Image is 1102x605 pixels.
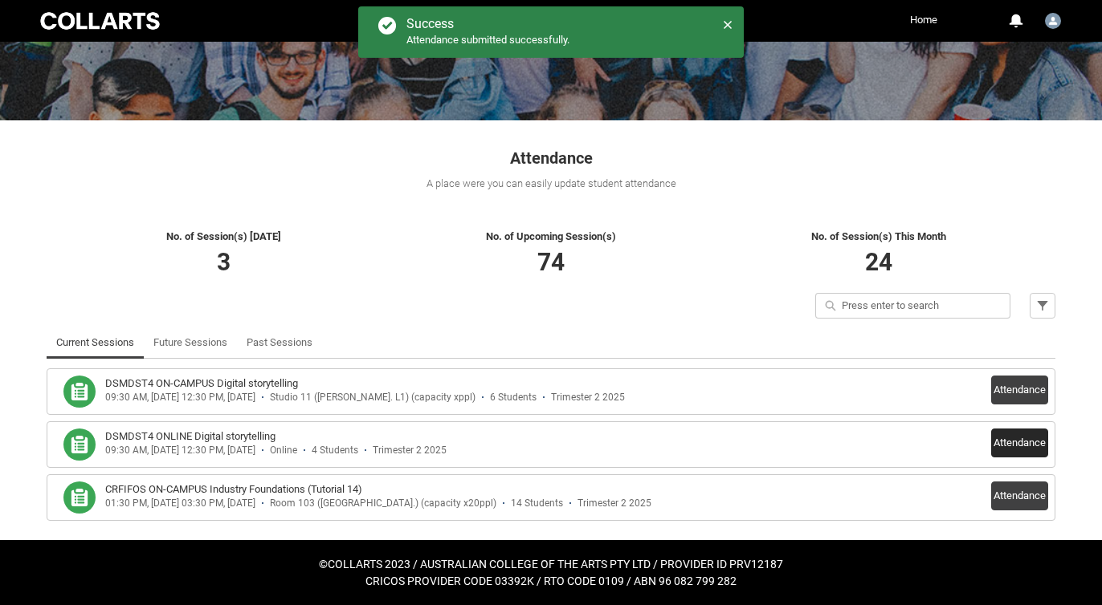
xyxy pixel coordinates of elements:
[991,428,1048,457] button: Attendance
[56,327,134,359] a: Current Sessions
[991,481,1048,510] button: Attendance
[47,176,1055,192] div: A place were you can easily update student attendance
[551,392,625,404] div: Trimester 2 2025
[105,497,255,510] div: 01:30 PM, [DATE] 03:30 PM, [DATE]
[270,392,475,404] div: Studio 11 ([PERSON_NAME]. L1) (capacity xppl)
[105,392,255,404] div: 09:30 AM, [DATE] 12:30 PM, [DATE]
[815,293,1010,319] input: Press enter to search
[578,497,651,510] div: Trimester 2 2025
[1045,13,1061,29] img: Faculty.lwatson
[537,248,565,276] span: 74
[865,248,892,276] span: 24
[105,376,298,392] h3: DSMDST4 ON-CAMPUS Digital storytelling
[373,445,447,457] div: Trimester 2 2025
[270,445,297,457] div: Online
[510,148,593,168] span: Attendance
[270,497,496,510] div: Room 103 ([GEOGRAPHIC_DATA].) (capacity x20ppl)
[47,327,144,359] li: Current Sessions
[144,327,237,359] li: Future Sessions
[906,8,941,32] a: Home
[217,248,231,276] span: 3
[105,481,362,497] h3: CRFIFOS ON-CAMPUS Industry Foundations (Tutorial 14)
[153,327,227,359] a: Future Sessions
[166,230,281,242] span: No. of Session(s) [DATE]
[406,16,569,32] div: Success
[312,445,358,457] div: 4 Students
[105,428,275,445] h3: DSMDST4 ONLINE Digital storytelling
[511,497,563,510] div: 14 Students
[237,327,322,359] li: Past Sessions
[1030,293,1055,319] button: Filter
[490,392,537,404] div: 6 Students
[406,34,569,46] span: Attendance submitted successfully.
[105,445,255,457] div: 09:30 AM, [DATE] 12:30 PM, [DATE]
[486,230,616,242] span: No. of Upcoming Session(s)
[247,327,312,359] a: Past Sessions
[811,230,946,242] span: No. of Session(s) This Month
[1041,6,1065,32] button: User Profile Faculty.lwatson
[991,376,1048,404] button: Attendance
